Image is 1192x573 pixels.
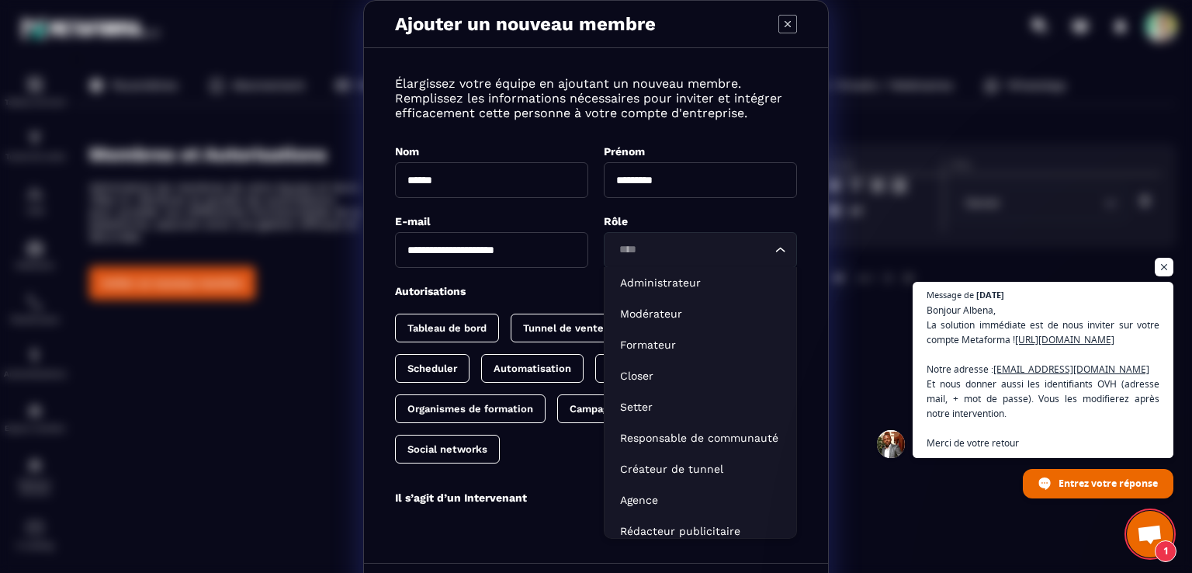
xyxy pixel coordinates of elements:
input: Search for option [614,241,771,259]
div: Search for option [604,232,797,268]
p: Espace E-learning [608,363,697,374]
label: E-mail [395,215,431,227]
p: Élargissez votre équipe en ajoutant un nouveau membre. Remplissez les informations nécessaires po... [395,76,797,120]
p: Automatisation [494,363,571,374]
p: Tunnel de vente [523,322,604,334]
label: Prénom [604,145,645,158]
span: Message de [927,290,974,299]
p: Il s’agit d’un Intervenant [395,491,527,504]
p: Comptabilité [708,403,773,415]
p: Organismes de formation [407,403,533,415]
p: Social networks [407,443,487,455]
label: Rôle [604,215,628,227]
span: 1 [1155,540,1176,562]
p: Campagne e-mailing [570,403,671,415]
label: Autorisations [395,285,466,297]
span: [DATE] [976,290,1004,299]
p: Ajouter un nouveau membre [395,13,656,35]
p: Webinar [700,322,740,334]
a: Ouvrir le chat [1127,511,1173,557]
span: Entrez votre réponse [1059,470,1158,497]
p: CRM [640,322,664,334]
p: Scheduler [407,363,457,374]
p: Tableau de bord [407,322,487,334]
label: Nom [395,145,419,158]
span: Bonjour Albena, La solution immédiate est de nous inviter sur votre compte Metaforma ! Notre adre... [927,303,1159,450]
